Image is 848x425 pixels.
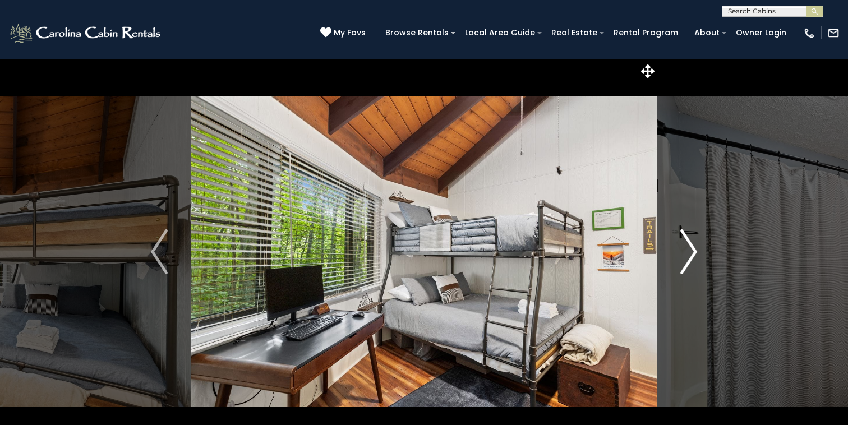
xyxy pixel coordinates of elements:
img: arrow [151,229,168,274]
img: arrow [680,229,697,274]
a: Real Estate [546,24,603,41]
a: Owner Login [730,24,792,41]
img: mail-regular-white.png [827,27,840,39]
a: About [689,24,725,41]
span: My Favs [334,27,366,39]
img: White-1-2.png [8,22,164,44]
a: Rental Program [608,24,684,41]
a: Local Area Guide [459,24,541,41]
a: My Favs [320,27,368,39]
img: phone-regular-white.png [803,27,815,39]
a: Browse Rentals [380,24,454,41]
